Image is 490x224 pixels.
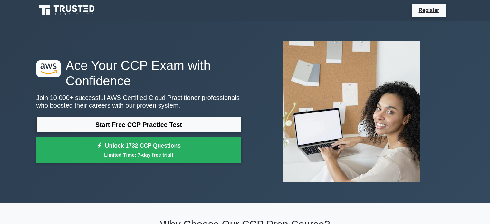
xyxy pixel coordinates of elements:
[36,58,241,89] h1: Ace Your CCP Exam with Confidence
[36,94,241,109] p: Join 10,000+ successful AWS Certified Cloud Practitioner professionals who boosted their careers ...
[36,117,241,132] a: Start Free CCP Practice Test
[44,151,233,159] small: Limited Time: 7-day free trial!
[36,137,241,163] a: Unlock 1732 CCP QuestionsLimited Time: 7-day free trial!
[415,6,443,14] a: Register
